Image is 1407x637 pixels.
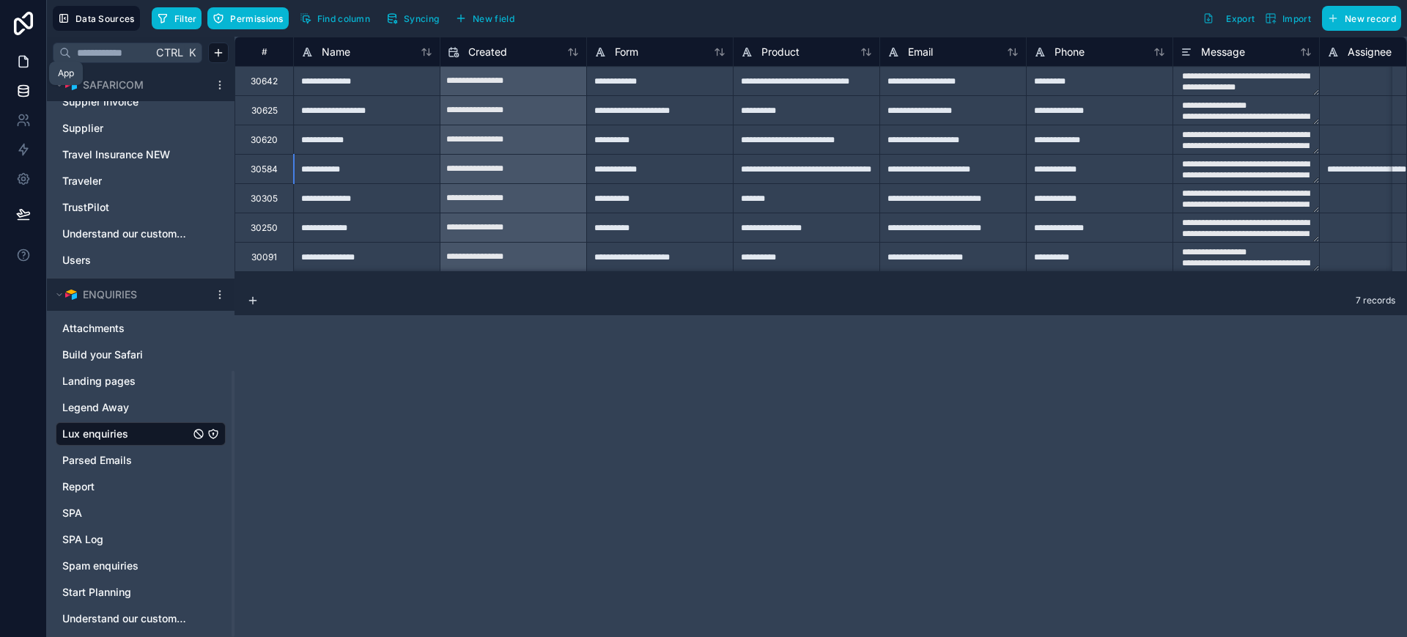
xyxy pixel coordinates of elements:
span: SPA [62,506,82,520]
img: Airtable Logo [65,79,77,91]
span: Created [468,45,507,59]
div: Report [56,475,226,498]
a: New record [1316,6,1401,31]
div: Travel Insurance NEW [56,143,226,166]
div: Traveler [56,169,226,193]
a: Users [62,253,190,268]
span: Traveler [62,174,102,188]
div: 30305 [251,193,278,205]
span: Suppler Invoice [62,95,139,109]
span: Phone [1055,45,1085,59]
div: Lux enquiries [56,422,226,446]
div: 30625 [251,105,278,117]
img: Airtable Logo [65,289,77,301]
span: Assignee [1348,45,1392,59]
span: Data Sources [75,13,135,24]
button: New field [450,7,520,29]
a: Syncing [381,7,450,29]
span: Supplier [62,121,103,136]
a: Supplier [62,121,190,136]
span: Message [1201,45,1245,59]
span: Permissions [230,13,283,24]
div: App [58,67,74,79]
div: Legend Away [56,396,226,419]
span: 7 records [1356,295,1395,306]
span: TrustPilot [62,200,109,215]
span: SAFARICOM [83,78,144,92]
div: Build your Safari [56,343,226,367]
a: Start Planning [62,585,190,600]
button: Find column [295,7,375,29]
a: Permissions [207,7,294,29]
div: 30620 [251,134,278,146]
span: Form [615,45,638,59]
span: Parsed Emails [62,453,132,468]
span: Find column [317,13,370,24]
div: Understand our customers [56,222,226,246]
a: Suppler Invoice [62,95,190,109]
span: ENQUIRIES [83,287,137,302]
span: New field [473,13,514,24]
span: Landing pages [62,374,136,389]
div: Supplier [56,117,226,140]
div: Users [56,248,226,272]
button: Filter [152,7,202,29]
div: Parsed Emails [56,449,226,472]
span: K [187,48,197,58]
div: Understand our customers [56,607,226,630]
a: Parsed Emails [62,453,190,468]
span: Filter [174,13,197,24]
button: Airtable LogoSAFARICOM [53,75,208,95]
span: Lux enquiries [62,427,128,441]
a: SPA [62,506,190,520]
span: Export [1226,13,1255,24]
button: Import [1260,6,1316,31]
span: Import [1282,13,1311,24]
a: Report [62,479,190,494]
span: Spam enquiries [62,559,139,573]
span: Attachments [62,321,125,336]
a: Legend Away [62,400,190,415]
a: Understand our customers [62,611,190,626]
a: Lux enquiries [62,427,190,441]
span: Users [62,253,91,268]
a: Travel Insurance NEW [62,147,190,162]
a: Attachments [62,321,190,336]
div: TrustPilot [56,196,226,219]
a: Landing pages [62,374,190,389]
div: Spam enquiries [56,554,226,578]
div: SPA Log [56,528,226,551]
button: Syncing [381,7,444,29]
div: Attachments [56,317,226,340]
div: Start Planning [56,581,226,604]
span: Email [908,45,933,59]
span: New record [1345,13,1396,24]
div: Landing pages [56,369,226,393]
span: Product [761,45,799,59]
span: Legend Away [62,400,129,415]
a: Build your Safari [62,347,190,362]
span: Syncing [404,13,439,24]
div: 30584 [251,163,278,175]
span: Travel Insurance NEW [62,147,170,162]
div: Suppler Invoice [56,90,226,114]
a: Spam enquiries [62,559,190,573]
button: Export [1197,6,1260,31]
button: New record [1322,6,1401,31]
span: Ctrl [155,43,185,62]
span: SPA Log [62,532,103,547]
div: 30250 [251,222,278,234]
div: SPA [56,501,226,525]
span: Name [322,45,350,59]
a: Traveler [62,174,190,188]
button: Permissions [207,7,288,29]
div: # [246,46,282,57]
a: Understand our customers [62,227,190,241]
div: 30091 [251,251,277,263]
a: SPA Log [62,532,190,547]
span: Build your Safari [62,347,143,362]
span: Report [62,479,95,494]
span: Start Planning [62,585,131,600]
